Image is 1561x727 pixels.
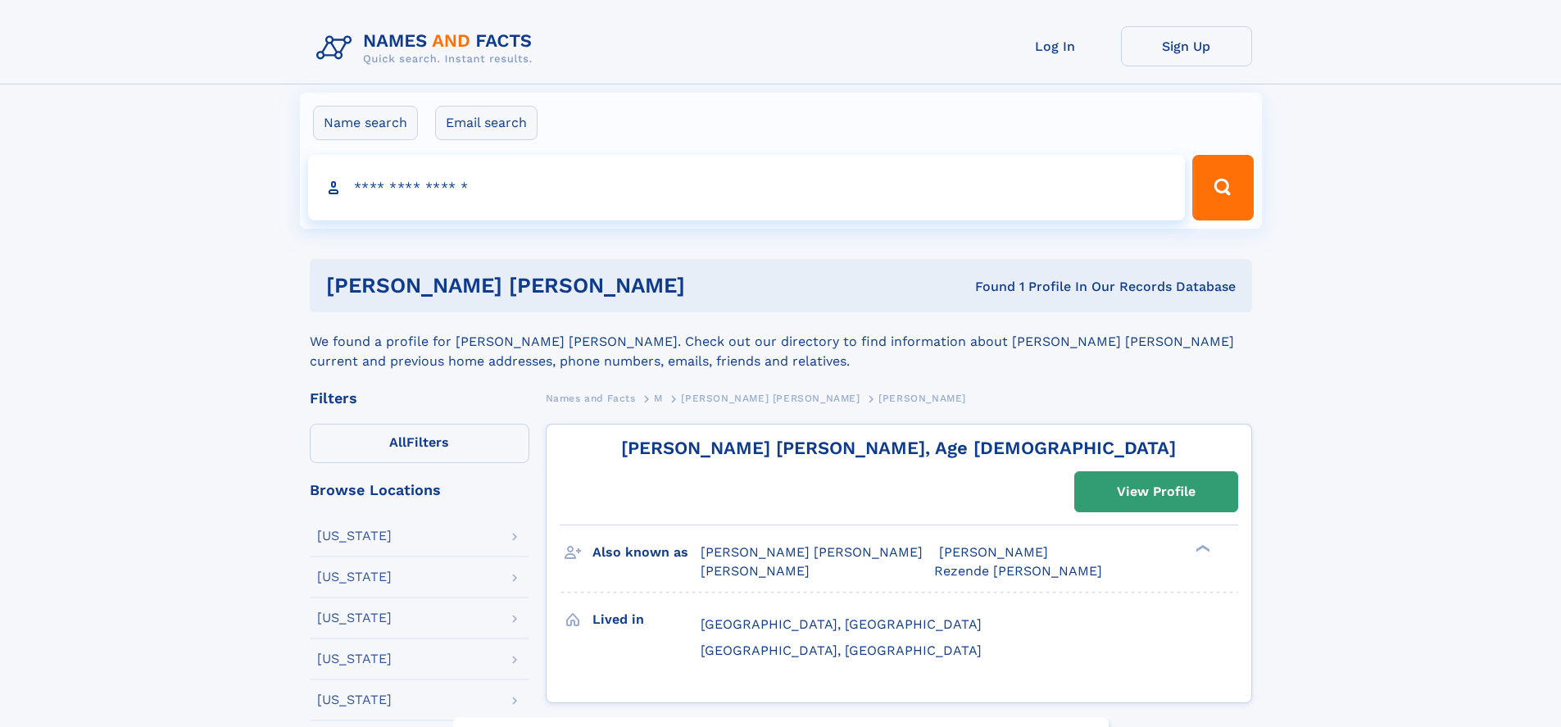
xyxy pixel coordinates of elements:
div: [US_STATE] [317,611,392,625]
span: All [389,434,406,450]
h3: Lived in [592,606,701,634]
div: [US_STATE] [317,570,392,584]
a: [PERSON_NAME] [PERSON_NAME] [681,388,860,408]
label: Name search [313,106,418,140]
span: [GEOGRAPHIC_DATA], [GEOGRAPHIC_DATA] [701,616,982,632]
img: Logo Names and Facts [310,26,546,70]
div: Browse Locations [310,483,529,498]
div: Found 1 Profile In Our Records Database [830,278,1236,296]
a: Sign Up [1121,26,1252,66]
input: search input [308,155,1186,220]
span: Rezende [PERSON_NAME] [934,563,1102,579]
span: [PERSON_NAME] [PERSON_NAME] [701,544,923,560]
span: [PERSON_NAME] [PERSON_NAME] [681,393,860,404]
h3: Also known as [592,538,701,566]
a: M [654,388,663,408]
span: [GEOGRAPHIC_DATA], [GEOGRAPHIC_DATA] [701,643,982,658]
span: [PERSON_NAME] [878,393,966,404]
label: Filters [310,424,529,463]
a: Names and Facts [546,388,636,408]
a: Log In [990,26,1121,66]
div: View Profile [1117,473,1196,511]
a: [PERSON_NAME] [PERSON_NAME], Age [DEMOGRAPHIC_DATA] [621,438,1176,458]
h1: [PERSON_NAME] [PERSON_NAME] [326,275,830,296]
div: [US_STATE] [317,652,392,666]
span: M [654,393,663,404]
span: [PERSON_NAME] [939,544,1048,560]
div: [US_STATE] [317,693,392,707]
span: [PERSON_NAME] [701,563,810,579]
div: ❯ [1191,543,1211,554]
a: View Profile [1075,472,1237,511]
div: Filters [310,391,529,406]
button: Search Button [1192,155,1253,220]
div: We found a profile for [PERSON_NAME] [PERSON_NAME]. Check out our directory to find information a... [310,312,1252,371]
label: Email search [435,106,538,140]
div: [US_STATE] [317,529,392,543]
